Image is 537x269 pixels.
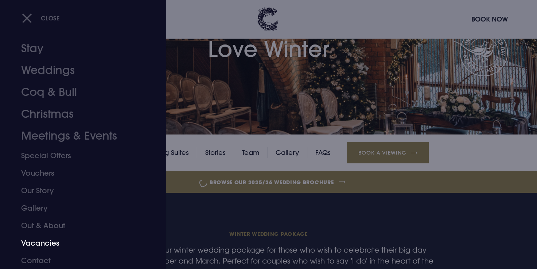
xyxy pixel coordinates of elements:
[21,147,136,164] a: Special Offers
[21,182,136,199] a: Our Story
[21,199,136,217] a: Gallery
[41,14,60,22] span: Close
[21,164,136,182] a: Vouchers
[21,234,136,252] a: Vacancies
[21,103,136,125] a: Christmas
[21,217,136,234] a: Out & About
[21,81,136,103] a: Coq & Bull
[21,125,136,147] a: Meetings & Events
[22,11,60,26] button: Close
[21,38,136,59] a: Stay
[21,59,136,81] a: Weddings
